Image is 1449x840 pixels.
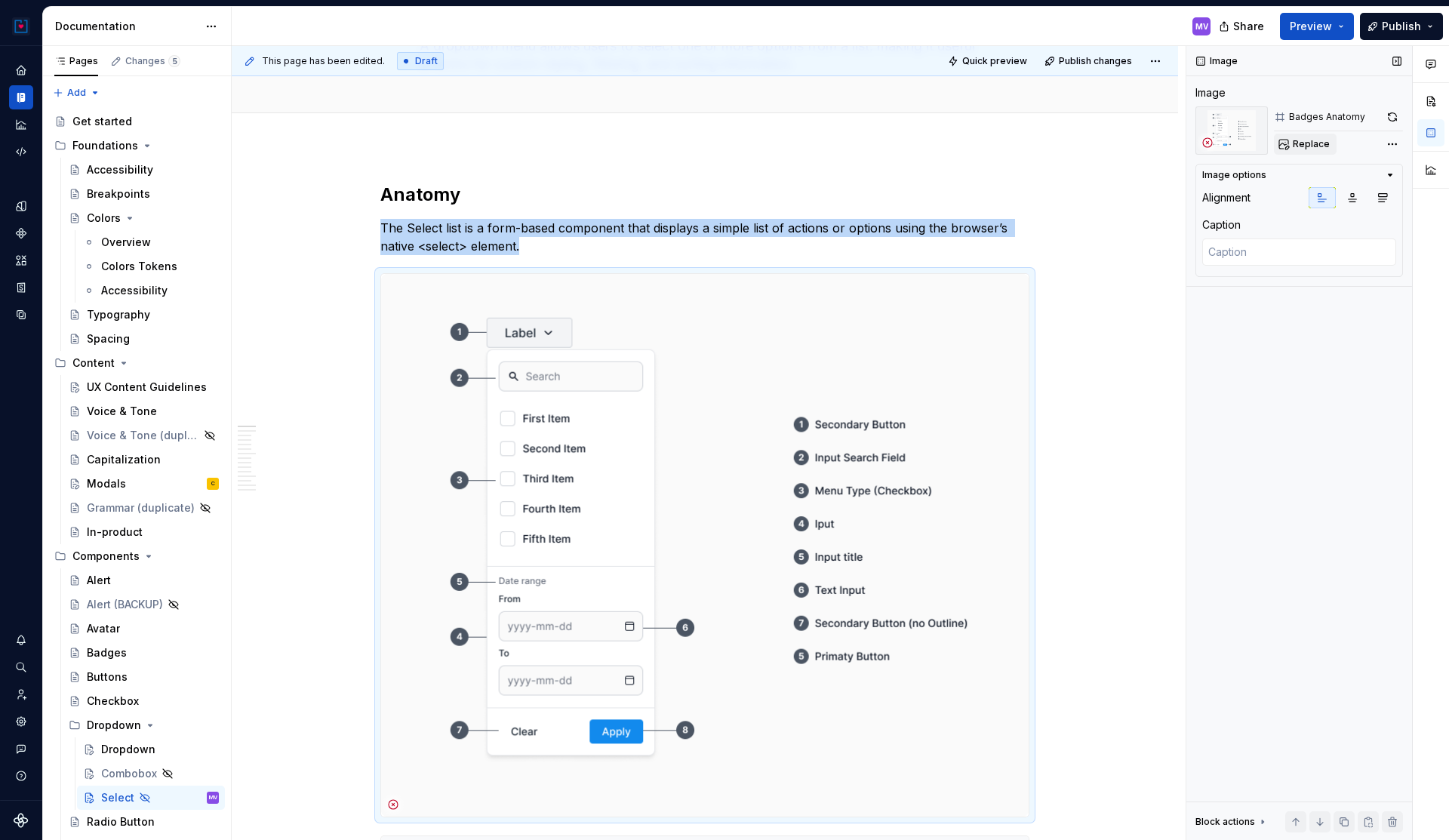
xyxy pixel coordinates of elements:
span: Replace [1293,138,1330,150]
div: Capitalization [87,452,161,467]
img: e269d5c3-a4f9-48f0-8e05-db6f63b21bd9.png [1195,106,1268,155]
div: Alert (BACKUP) [87,597,163,612]
div: Data sources [9,303,33,327]
svg: Supernova Logo [14,813,29,828]
span: Draft [415,55,438,67]
a: Assets [9,248,33,272]
a: UX Content Guidelines [63,375,225,399]
a: Breakpoints [63,182,225,206]
div: Alignment [1202,190,1251,205]
div: Spacing [87,331,130,346]
div: Notifications [9,628,33,652]
div: Block actions [1195,811,1269,832]
button: Share [1211,13,1274,40]
div: Buttons [87,669,128,685]
a: Settings [9,709,33,734]
div: Content [72,355,115,371]
div: MV [1195,20,1208,32]
a: Checkbox [63,689,225,713]
span: Publish [1382,19,1421,34]
a: Accessibility [77,278,225,303]
div: Accessibility [101,283,168,298]
img: e269d5c3-a4f9-48f0-8e05-db6f63b21bd9.png [381,274,1029,817]
a: Design tokens [9,194,33,218]
div: Select [101,790,134,805]
div: Dropdown [63,713,225,737]
img: 17077652-375b-4f2c-92b0-528c72b71ea0.png [12,17,30,35]
button: Publish changes [1040,51,1139,72]
p: The Select list is a form-based component that displays a simple list of actions or options using... [380,219,1029,255]
a: Alert (BACKUP) [63,592,225,617]
div: In-product [87,525,143,540]
a: Overview [77,230,225,254]
a: Dropdown [77,737,225,762]
div: Caption [1202,217,1241,232]
a: Spacing [63,327,225,351]
div: Image [1195,85,1226,100]
a: Typography [63,303,225,327]
div: Voice & Tone (duplicate) [87,428,199,443]
a: ModalsC [63,472,225,496]
a: Buttons [63,665,225,689]
button: Preview [1280,13,1354,40]
a: Code automation [9,140,33,164]
div: Dropdown [101,742,155,757]
button: Publish [1360,13,1443,40]
button: Quick preview [943,51,1034,72]
div: Analytics [9,112,33,137]
div: Components [72,549,140,564]
div: Badges Anatomy [1289,111,1365,123]
div: Documentation [55,19,198,34]
div: Block actions [1195,816,1255,828]
div: Foundations [72,138,138,153]
a: Components [9,221,33,245]
div: Get started [72,114,132,129]
a: Home [9,58,33,82]
button: Contact support [9,737,33,761]
a: Badges [63,641,225,665]
div: Overview [101,235,151,250]
a: Combobox [77,762,225,786]
strong: Anatomy [380,183,460,205]
div: Voice & Tone [87,404,157,419]
a: Capitalization [63,448,225,472]
a: Alert [63,568,225,592]
div: MV [209,790,217,805]
div: Documentation [9,85,33,109]
div: Foundations [48,134,225,158]
span: Share [1233,19,1264,34]
a: Colors Tokens [77,254,225,278]
a: Accessibility [63,158,225,182]
div: Dropdown [87,718,141,733]
div: Checkbox [87,694,139,709]
div: Colors Tokens [101,259,177,274]
div: C [211,476,215,491]
button: Replace [1274,134,1337,155]
div: Image options [1202,169,1266,181]
div: Storybook stories [9,275,33,300]
button: Image options [1202,169,1396,181]
a: Grammar (duplicate) [63,496,225,520]
div: Breakpoints [87,186,150,202]
span: Add [67,87,86,99]
a: Invite team [9,682,33,706]
div: Typography [87,307,150,322]
a: Get started [48,109,225,134]
span: Preview [1290,19,1332,34]
span: Quick preview [962,55,1027,67]
div: Search ⌘K [9,655,33,679]
span: This page has been edited. [262,55,385,67]
a: Voice & Tone [63,399,225,423]
div: Modals [87,476,126,491]
div: Components [48,544,225,568]
span: 5 [168,55,180,67]
button: Add [48,82,105,103]
a: SelectMV [77,786,225,810]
